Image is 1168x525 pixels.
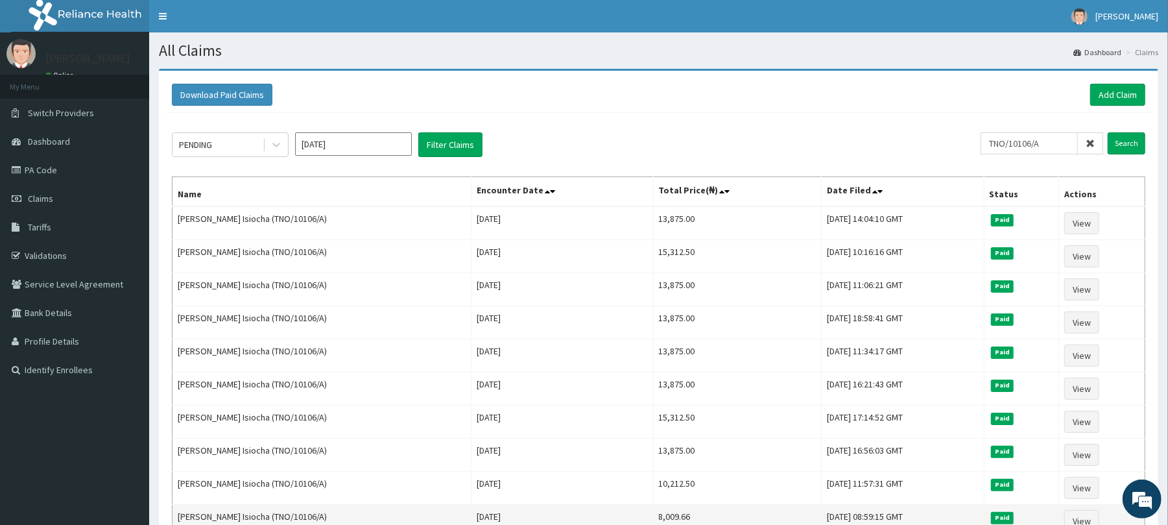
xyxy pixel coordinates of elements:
[991,479,1014,491] span: Paid
[653,339,822,372] td: 13,875.00
[653,206,822,240] td: 13,875.00
[1071,8,1088,25] img: User Image
[471,372,653,406] td: [DATE]
[45,53,130,64] p: [PERSON_NAME]
[822,306,984,339] td: [DATE] 18:58:41 GMT
[991,446,1014,458] span: Paid
[1064,212,1099,234] a: View
[991,247,1014,259] span: Paid
[822,439,984,472] td: [DATE] 16:56:03 GMT
[653,306,822,339] td: 13,875.00
[1064,345,1099,367] a: View
[471,206,653,240] td: [DATE]
[1064,278,1099,300] a: View
[28,136,70,147] span: Dashboard
[991,380,1014,391] span: Paid
[991,413,1014,424] span: Paid
[1108,132,1145,154] input: Search
[173,240,471,273] td: [PERSON_NAME] Isiocha (TNO/10106/A)
[822,240,984,273] td: [DATE] 10:16:16 GMT
[173,273,471,306] td: [PERSON_NAME] Isiocha (TNO/10106/A)
[45,71,77,80] a: Online
[822,206,984,240] td: [DATE] 14:04:10 GMT
[172,84,272,106] button: Download Paid Claims
[1064,311,1099,334] a: View
[653,439,822,472] td: 13,875.00
[1095,10,1158,22] span: [PERSON_NAME]
[471,439,653,472] td: [DATE]
[173,339,471,372] td: [PERSON_NAME] Isiocha (TNO/10106/A)
[6,39,36,68] img: User Image
[1064,444,1099,466] a: View
[1123,47,1158,58] li: Claims
[991,313,1014,325] span: Paid
[653,240,822,273] td: 15,312.50
[173,439,471,472] td: [PERSON_NAME] Isiocha (TNO/10106/A)
[213,6,244,38] div: Minimize live chat window
[1064,378,1099,400] a: View
[653,406,822,439] td: 15,312.50
[991,512,1014,524] span: Paid
[173,206,471,240] td: [PERSON_NAME] Isiocha (TNO/10106/A)
[173,372,471,406] td: [PERSON_NAME] Isiocha (TNO/10106/A)
[28,193,53,204] span: Claims
[471,240,653,273] td: [DATE]
[984,177,1059,207] th: Status
[173,406,471,439] td: [PERSON_NAME] Isiocha (TNO/10106/A)
[67,73,218,90] div: Chat with us now
[179,138,212,151] div: PENDING
[471,273,653,306] td: [DATE]
[653,372,822,406] td: 13,875.00
[822,273,984,306] td: [DATE] 11:06:21 GMT
[991,347,1014,358] span: Paid
[1064,411,1099,433] a: View
[822,372,984,406] td: [DATE] 16:21:43 GMT
[6,354,247,400] textarea: Type your message and hit 'Enter'
[418,132,483,157] button: Filter Claims
[173,177,471,207] th: Name
[1064,477,1099,499] a: View
[471,177,653,207] th: Encounter Date
[159,42,1158,59] h1: All Claims
[1090,84,1145,106] a: Add Claim
[471,339,653,372] td: [DATE]
[28,221,51,233] span: Tariffs
[471,472,653,505] td: [DATE]
[822,406,984,439] td: [DATE] 17:14:52 GMT
[1064,245,1099,267] a: View
[28,107,94,119] span: Switch Providers
[295,132,412,156] input: Select Month and Year
[653,177,822,207] th: Total Price(₦)
[991,280,1014,292] span: Paid
[173,306,471,339] td: [PERSON_NAME] Isiocha (TNO/10106/A)
[822,339,984,372] td: [DATE] 11:34:17 GMT
[173,472,471,505] td: [PERSON_NAME] Isiocha (TNO/10106/A)
[1059,177,1145,207] th: Actions
[991,214,1014,226] span: Paid
[822,177,984,207] th: Date Filed
[653,273,822,306] td: 13,875.00
[1073,47,1121,58] a: Dashboard
[471,306,653,339] td: [DATE]
[981,132,1078,154] input: Search by HMO ID
[471,406,653,439] td: [DATE]
[75,164,179,295] span: We're online!
[24,65,53,97] img: d_794563401_company_1708531726252_794563401
[822,472,984,505] td: [DATE] 11:57:31 GMT
[653,472,822,505] td: 10,212.50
